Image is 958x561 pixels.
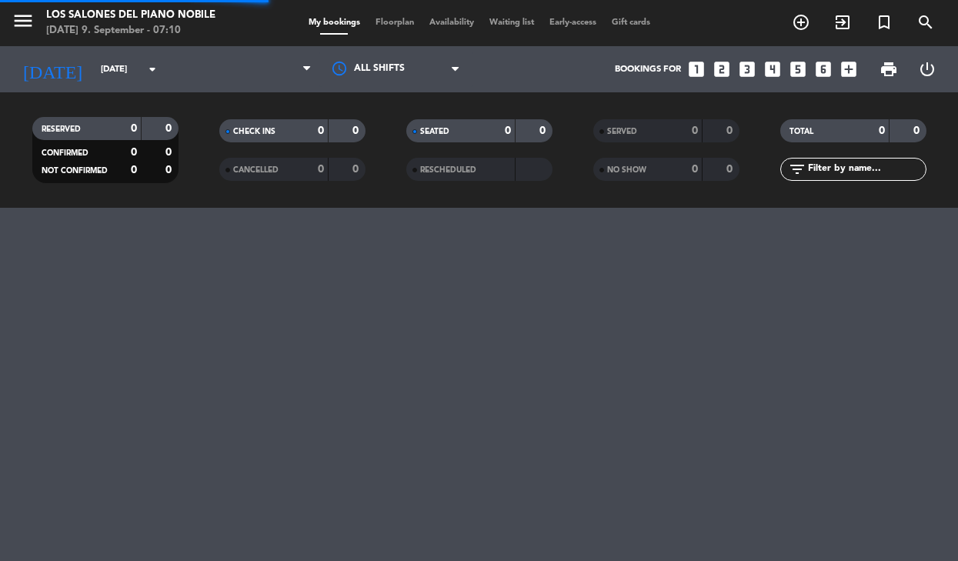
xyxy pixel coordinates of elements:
[42,125,81,133] span: RESERVED
[165,165,175,175] strong: 0
[12,9,35,32] i: menu
[813,59,833,79] i: looks_6
[233,128,275,135] span: CHECK INS
[737,59,757,79] i: looks_3
[422,18,482,27] span: Availability
[726,164,736,175] strong: 0
[905,9,946,35] span: SEARCH
[692,164,698,175] strong: 0
[908,46,946,92] div: LOG OUT
[692,125,698,136] strong: 0
[788,59,808,79] i: looks_5
[918,60,936,78] i: power_settings_new
[788,160,806,179] i: filter_list
[143,60,162,78] i: arrow_drop_down
[352,164,362,175] strong: 0
[913,125,923,136] strong: 0
[839,59,859,79] i: add_box
[131,123,137,134] strong: 0
[505,125,511,136] strong: 0
[880,60,898,78] span: print
[420,166,476,174] span: RESCHEDULED
[46,23,215,38] div: [DATE] 9. September - 07:10
[42,149,88,157] span: CONFIRMED
[789,128,813,135] span: TOTAL
[875,13,893,32] i: turned_in_not
[806,161,926,178] input: Filter by name...
[482,18,542,27] span: Waiting list
[12,9,35,38] button: menu
[726,125,736,136] strong: 0
[712,59,732,79] i: looks_two
[131,165,137,175] strong: 0
[420,128,449,135] span: SEATED
[916,13,935,32] i: search
[607,128,637,135] span: SERVED
[792,13,810,32] i: add_circle_outline
[165,147,175,158] strong: 0
[233,166,279,174] span: CANCELLED
[131,147,137,158] strong: 0
[542,18,604,27] span: Early-access
[42,167,108,175] span: NOT CONFIRMED
[763,59,783,79] i: looks_4
[686,59,706,79] i: looks_one
[615,65,681,75] span: Bookings for
[604,18,658,27] span: Gift cards
[12,52,93,86] i: [DATE]
[301,18,368,27] span: My bookings
[318,125,324,136] strong: 0
[833,13,852,32] i: exit_to_app
[780,9,822,35] span: BOOK TABLE
[822,9,863,35] span: WALK IN
[863,9,905,35] span: Special reservation
[46,8,215,23] div: Los Salones del Piano Nobile
[165,123,175,134] strong: 0
[318,164,324,175] strong: 0
[352,125,362,136] strong: 0
[539,125,549,136] strong: 0
[879,125,885,136] strong: 0
[607,166,646,174] span: NO SHOW
[368,18,422,27] span: Floorplan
